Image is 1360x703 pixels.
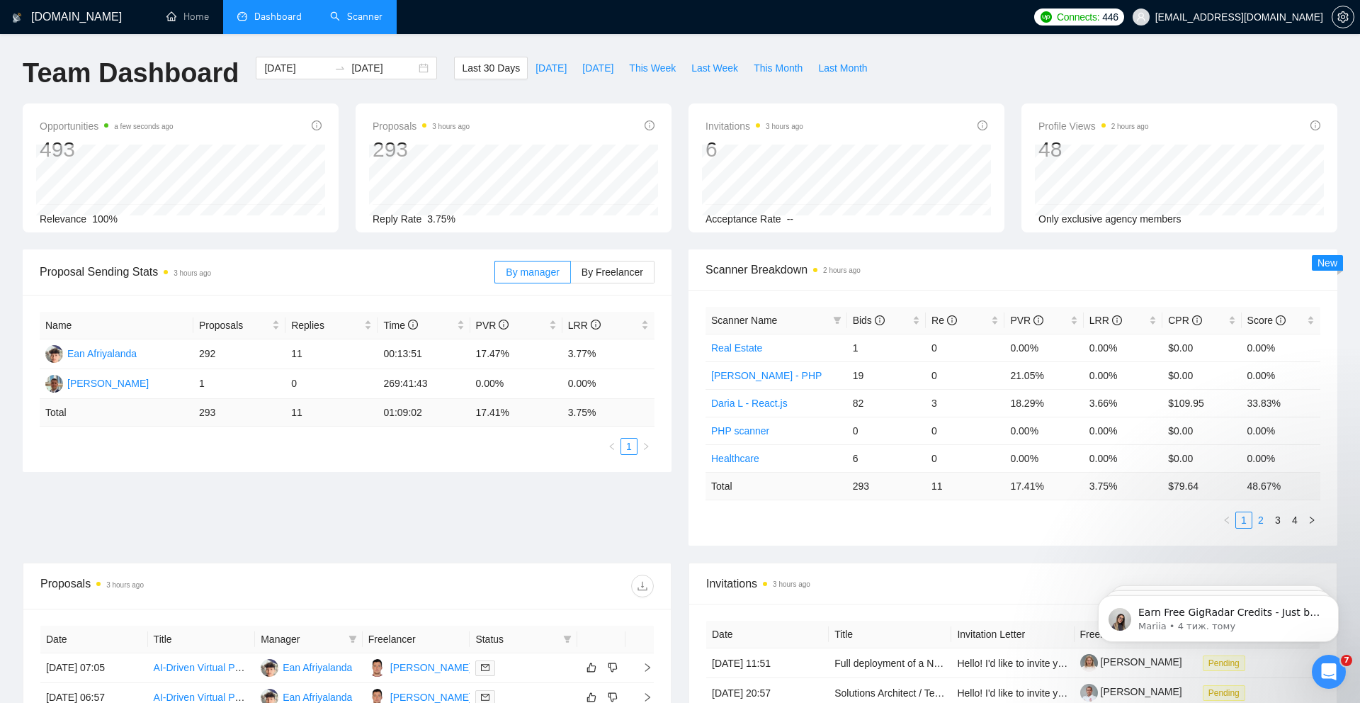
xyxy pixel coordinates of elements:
td: 11 [926,472,1004,500]
td: 0.00% [1242,361,1320,389]
td: 82 [847,389,926,417]
a: [PERSON_NAME] [1080,686,1182,697]
span: PVR [1010,315,1043,326]
span: [DATE] [535,60,567,76]
time: 2 hours ago [1111,123,1149,130]
td: 0 [926,361,1004,389]
span: user [1136,12,1146,22]
td: Full deployment of a Netlify + API-based platform for a YouTube Rewards campaign [829,648,951,678]
a: 2 [1253,512,1269,528]
span: By manager [506,266,559,278]
span: right [631,663,652,673]
a: Solutions Architect / Tech Lead [834,687,970,699]
span: info-circle [408,320,418,330]
span: right [642,442,650,451]
input: Start date [264,60,329,76]
span: Relevance [40,213,86,225]
td: 3.75 % [562,399,654,427]
a: AI-Driven Virtual Partner App Development [154,692,342,703]
div: 6 [705,136,803,163]
td: 0 [926,334,1004,361]
time: 2 hours ago [823,266,861,274]
span: info-circle [947,315,957,325]
td: 0.00% [1004,444,1083,472]
div: [PERSON_NAME] [390,660,472,675]
span: info-circle [499,320,509,330]
a: MY[PERSON_NAME] [368,691,472,702]
iframe: Intercom notifications повідомлення [1077,566,1360,665]
img: OT [45,375,63,393]
span: [DATE] [582,60,613,76]
td: 21.05% [1004,361,1083,389]
span: download [632,580,653,592]
span: info-circle [1276,315,1286,325]
img: EA [45,345,63,363]
td: $0.00 [1162,361,1241,389]
img: c1yRu-k7nMQswxxEy-YlKFVXd6JoqcZ1_InbrYzJHKWLCx1X5VAF3rOUrrYW4_75Ek [1080,684,1098,702]
button: dislike [604,659,621,676]
img: upwork-logo.png [1041,11,1052,23]
td: 0.00% [562,369,654,399]
span: like [586,662,596,673]
a: 1 [1236,512,1252,528]
td: 17.41 % [470,399,562,427]
span: right [1308,516,1316,524]
td: $0.00 [1162,444,1241,472]
td: $109.95 [1162,389,1241,417]
span: Status [475,631,557,647]
td: 1 [847,334,926,361]
li: 2 [1252,512,1269,529]
span: New [1317,257,1337,269]
th: Date [40,626,148,653]
span: Time [383,320,417,331]
span: 100% [92,213,118,225]
td: 18.29% [1004,389,1083,417]
td: Total [705,472,847,500]
a: PHP scanner [711,425,769,437]
span: mail [481,663,489,672]
img: MY [368,659,386,677]
img: logo [12,6,22,29]
button: Last Month [810,57,875,79]
span: dislike [608,692,618,703]
span: Replies [291,317,361,333]
a: Pending [1203,687,1251,698]
li: Previous Page [603,438,620,455]
span: Manager [261,631,343,647]
td: [DATE] 07:05 [40,653,148,683]
img: EA [261,659,278,677]
span: info-circle [591,320,601,330]
button: like [583,659,600,676]
td: 1 [193,369,285,399]
button: setting [1332,6,1354,28]
div: 293 [373,136,470,163]
th: Date [706,621,829,648]
span: Acceptance Rate [705,213,781,225]
button: download [631,575,654,597]
td: $ 79.64 [1162,472,1241,500]
a: searchScanner [330,11,382,23]
span: Score [1247,315,1286,326]
li: 4 [1286,512,1303,529]
td: 0 [285,369,378,399]
th: Freelancer [1075,621,1197,648]
a: setting [1332,11,1354,23]
th: Manager [255,626,363,653]
a: [PERSON_NAME] - PHP [711,370,822,381]
td: $0.00 [1162,417,1241,444]
td: 0 [926,417,1004,444]
span: info-circle [1033,315,1043,325]
li: Previous Page [1218,512,1235,529]
th: Proposals [193,312,285,339]
button: Last 30 Days [454,57,528,79]
span: This Week [629,60,676,76]
span: filter [833,316,841,325]
a: MY[PERSON_NAME] [368,661,472,673]
span: Only exclusive agency members [1038,213,1181,225]
a: 1 [621,439,637,454]
span: Re [931,315,957,326]
span: Last Week [691,60,738,76]
span: LRR [568,320,601,331]
td: 0.00% [1242,417,1320,444]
